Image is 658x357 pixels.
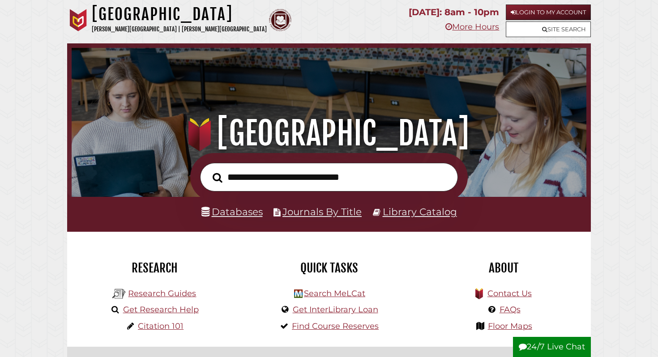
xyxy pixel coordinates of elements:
i: Search [213,172,222,183]
a: Login to My Account [506,4,591,20]
p: [DATE]: 8am - 10pm [409,4,499,20]
h2: Quick Tasks [248,260,410,276]
h2: Research [74,260,235,276]
a: Get Research Help [123,305,199,314]
a: Citation 101 [138,321,184,331]
a: Research Guides [128,289,196,298]
h1: [GEOGRAPHIC_DATA] [92,4,267,24]
img: Calvin University [67,9,90,31]
a: Journals By Title [282,206,362,217]
button: Search [208,170,227,185]
img: Hekman Library Logo [112,287,126,301]
img: Calvin Theological Seminary [269,9,291,31]
a: Get InterLibrary Loan [293,305,378,314]
p: [PERSON_NAME][GEOGRAPHIC_DATA] | [PERSON_NAME][GEOGRAPHIC_DATA] [92,24,267,34]
a: Find Course Reserves [292,321,379,331]
a: FAQs [500,305,521,314]
a: Library Catalog [383,206,457,217]
h2: About [423,260,584,276]
a: Search MeLCat [304,289,365,298]
a: Contact Us [487,289,532,298]
a: More Hours [445,22,499,32]
a: Site Search [506,21,591,37]
a: Floor Maps [488,321,532,331]
a: Databases [201,206,263,217]
h1: [GEOGRAPHIC_DATA] [81,114,577,153]
img: Hekman Library Logo [294,289,303,298]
